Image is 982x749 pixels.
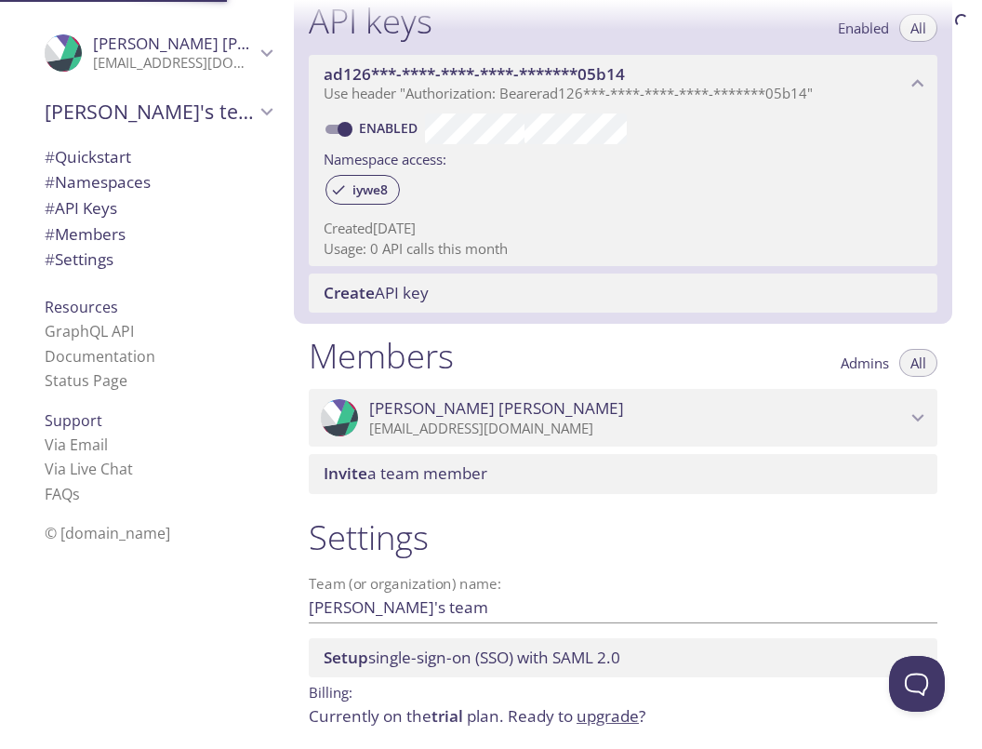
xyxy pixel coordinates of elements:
[309,389,937,447] div: Cristian Zamora
[45,370,127,391] a: Status Page
[324,239,922,259] p: Usage: 0 API calls this month
[45,321,134,341] a: GraphQL API
[341,181,399,198] span: iywe8
[309,454,937,493] div: Invite a team member
[309,274,937,313] div: Create API Key
[324,144,446,171] label: Namespace access:
[45,223,126,245] span: Members
[45,435,108,455] a: Via Email
[45,248,113,270] span: Settings
[93,54,255,73] p: [EMAIL_ADDRESS][DOMAIN_NAME]
[45,197,55,219] span: #
[309,335,454,377] h1: Members
[30,169,286,195] div: Namespaces
[577,705,639,727] a: upgrade
[309,516,937,558] h1: Settings
[45,523,170,543] span: © [DOMAIN_NAME]
[30,247,286,273] div: Team Settings
[431,705,463,727] span: trial
[45,297,118,317] span: Resources
[45,171,55,193] span: #
[324,647,620,668] span: single-sign-on (SSO) with SAML 2.0
[369,420,906,438] p: [EMAIL_ADDRESS][DOMAIN_NAME]
[45,223,55,245] span: #
[325,175,400,205] div: iywe8
[324,462,367,484] span: Invite
[45,410,102,431] span: Support
[309,638,937,677] div: Setup SSO
[324,462,487,484] span: a team member
[45,146,55,167] span: #
[508,705,645,727] span: Ready to ?
[889,656,945,712] iframe: Help Scout Beacon - Open
[45,484,80,504] a: FAQ
[356,119,425,137] a: Enabled
[369,398,624,419] span: [PERSON_NAME] [PERSON_NAME]
[45,99,255,125] span: [PERSON_NAME]'s team
[324,282,429,303] span: API key
[829,349,900,377] button: Admins
[30,22,286,84] div: Cristian Zamora
[30,144,286,170] div: Quickstart
[309,677,937,704] p: Billing:
[309,704,937,729] p: Currently on the plan.
[30,195,286,221] div: API Keys
[45,197,117,219] span: API Keys
[45,248,55,270] span: #
[45,146,131,167] span: Quickstart
[30,87,286,136] div: Cristian's team
[309,577,502,591] label: Team (or organization) name:
[45,346,155,367] a: Documentation
[93,33,348,54] span: [PERSON_NAME] [PERSON_NAME]
[45,171,151,193] span: Namespaces
[324,647,368,668] span: Setup
[899,349,937,377] button: All
[73,484,80,504] span: s
[45,459,133,479] a: Via Live Chat
[30,221,286,247] div: Members
[324,282,375,303] span: Create
[324,219,922,238] p: Created [DATE]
